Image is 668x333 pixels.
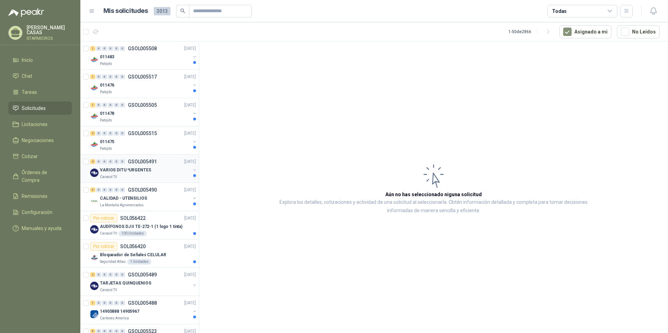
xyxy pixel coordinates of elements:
[120,301,125,305] div: 0
[22,120,48,128] span: Licitaciones
[22,88,37,96] span: Tareas
[100,146,112,151] p: Patojito
[184,102,196,109] p: [DATE]
[120,103,125,108] div: 0
[108,131,113,136] div: 0
[114,46,119,51] div: 0
[90,299,197,321] a: 1 0 0 0 0 0 GSOL005488[DATE] Company Logo14905888 14905967Cartones America
[102,187,107,192] div: 0
[90,103,95,108] div: 1
[108,272,113,277] div: 0
[8,86,72,99] a: Tareas
[90,214,117,222] div: Por cotizar
[108,301,113,305] div: 0
[90,301,95,305] div: 1
[80,239,199,268] a: Por cotizarSOL056420[DATE] Company LogoBloqueador de Señales CELULARSeguridad Atlas1 Unidades
[80,211,199,239] a: Por cotizarSOL056422[DATE] Company LogoAUDÍFONOS DJ II TE-272-1 (1 logo 1 tinta)Caracol TV100 Uni...
[100,89,112,95] p: Patojito
[90,84,99,92] img: Company Logo
[128,74,157,79] p: GSOL005517
[128,272,157,277] p: GSOL005489
[100,82,114,89] p: 011476
[27,25,72,35] p: [PERSON_NAME] CASAS
[100,167,151,173] p: VARIOS DITU *URGENTES
[100,61,112,67] p: Patojito
[90,225,99,234] img: Company Logo
[22,153,38,160] span: Cotizar
[8,53,72,67] a: Inicio
[8,134,72,147] a: Negociaciones
[96,131,101,136] div: 0
[90,310,99,318] img: Company Logo
[22,208,52,216] span: Configuración
[8,118,72,131] a: Licitaciones
[100,316,129,321] p: Cartones America
[8,206,72,219] a: Configuración
[128,46,157,51] p: GSOL005508
[100,308,139,315] p: 14905888 14905967
[269,198,598,215] p: Explora los detalles, cotizaciones y actividad de una solicitud al seleccionarla. Obtén informaci...
[120,74,125,79] div: 0
[96,103,101,108] div: 0
[184,187,196,193] p: [DATE]
[385,191,482,198] h3: Aún no has seleccionado niguna solicitud
[90,140,99,149] img: Company Logo
[8,8,44,17] img: Logo peakr
[27,36,72,40] p: STARMICROS
[22,192,48,200] span: Remisiones
[128,131,157,136] p: GSOL005515
[90,187,95,192] div: 3
[8,150,72,163] a: Cotizar
[100,110,114,117] p: 011478
[100,223,182,230] p: AUDÍFONOS DJ II TE-272-1 (1 logo 1 tinta)
[114,103,119,108] div: 0
[184,130,196,137] p: [DATE]
[8,69,72,83] a: Chat
[90,197,99,205] img: Company Logo
[8,222,72,235] a: Manuales y ayuda
[114,131,119,136] div: 0
[120,244,146,249] p: SOL056420
[108,46,113,51] div: 0
[96,159,101,164] div: 0
[114,272,119,277] div: 0
[90,131,95,136] div: 2
[100,54,114,60] p: 011483
[100,252,166,258] p: Bloqueador de Señales CELULAR
[90,169,99,177] img: Company Logo
[102,74,107,79] div: 0
[100,231,117,236] p: Caracol TV
[184,300,196,306] p: [DATE]
[120,187,125,192] div: 0
[108,159,113,164] div: 0
[90,282,99,290] img: Company Logo
[108,187,113,192] div: 0
[128,301,157,305] p: GSOL005488
[8,102,72,115] a: Solicitudes
[100,195,147,202] p: CALIDAD - UTENSILIOS
[184,243,196,250] p: [DATE]
[102,46,107,51] div: 0
[100,174,117,180] p: Caracol TV
[90,74,95,79] div: 1
[100,118,112,123] p: Patojito
[22,169,65,184] span: Órdenes de Compra
[184,74,196,80] p: [DATE]
[90,159,95,164] div: 4
[184,215,196,222] p: [DATE]
[22,72,32,80] span: Chat
[100,202,144,208] p: La Montaña Agromercados
[120,216,146,221] p: SOL056422
[8,166,72,187] a: Órdenes de Compra
[22,56,33,64] span: Inicio
[184,158,196,165] p: [DATE]
[100,259,126,265] p: Seguridad Atlas
[552,7,567,15] div: Todas
[114,301,119,305] div: 0
[102,272,107,277] div: 0
[22,136,54,144] span: Negociaciones
[184,45,196,52] p: [DATE]
[90,73,197,95] a: 1 0 0 0 0 0 GSOL005517[DATE] Company Logo011476Patojito
[96,74,101,79] div: 0
[90,44,197,67] a: 1 0 0 0 0 0 GSOL005508[DATE] Company Logo011483Patojito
